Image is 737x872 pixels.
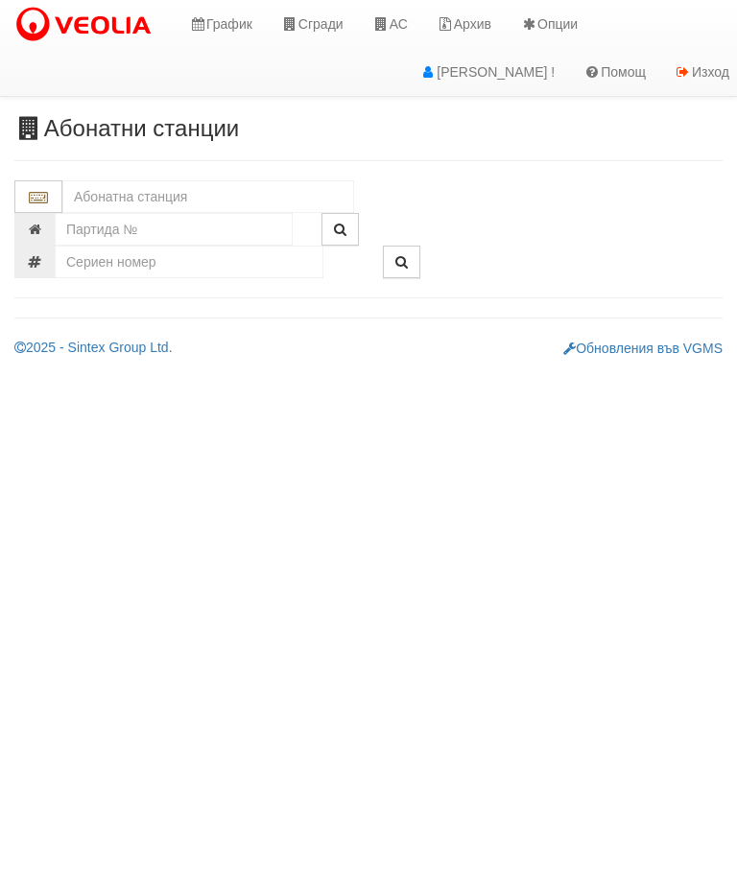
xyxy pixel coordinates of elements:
a: [PERSON_NAME] ! [405,48,569,96]
input: Партида № [55,213,293,246]
img: VeoliaLogo.png [14,5,160,45]
h3: Абонатни станции [14,116,723,141]
a: Обновления във VGMS [563,341,723,356]
a: 2025 - Sintex Group Ltd. [14,340,173,355]
a: Помощ [569,48,660,96]
input: Абонатна станция [62,180,354,213]
input: Сериен номер [55,246,323,278]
